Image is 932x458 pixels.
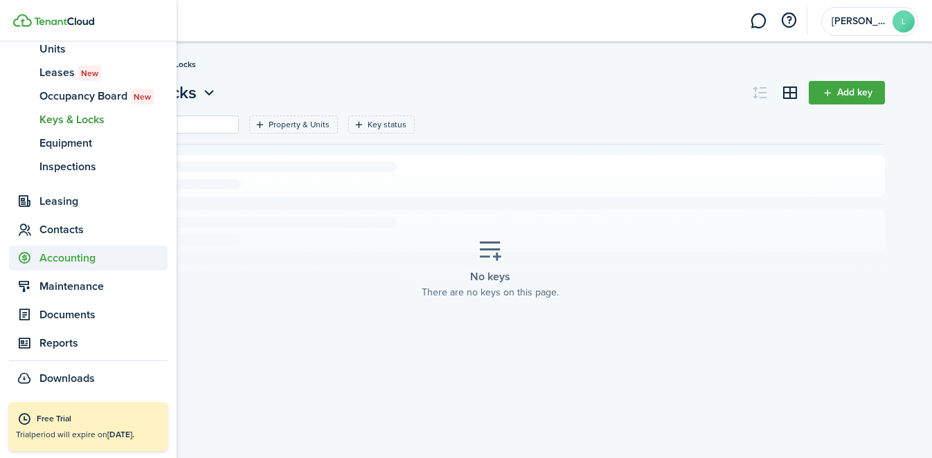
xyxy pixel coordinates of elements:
p: Trial [16,428,161,441]
a: Free TrialTrialperiod will expire on[DATE]. [9,402,168,451]
filter-tag: Open filter [348,116,415,134]
span: Leases [39,64,168,81]
span: Lilyanne [832,17,887,26]
span: Leasing [39,193,168,210]
span: Keys & Locks [39,111,168,128]
a: Inspections [9,155,168,178]
button: Open resource center [777,9,800,33]
span: Contacts [39,221,168,238]
avatar-text: L [893,10,915,33]
span: period will expire on [31,428,134,441]
a: Reports [9,331,168,356]
a: Occupancy BoardNew [9,84,168,108]
a: Equipment [9,131,168,155]
a: LeasesNew [9,61,168,84]
filter-tag-label: Key status [368,118,406,131]
span: Inspections [39,158,168,175]
span: Equipment [39,135,168,152]
span: Reports [39,335,168,351]
span: Occupancy Board [39,88,168,104]
span: New [81,67,98,80]
div: Free Trial [37,412,161,426]
filter-tag-label: Property & Units [269,118,330,131]
b: [DATE]. [107,428,134,441]
img: TenantCloud [13,14,32,27]
a: Add key [809,81,885,104]
filter-tag: Open filter [249,116,338,134]
a: Units [9,37,168,61]
a: Keys & Locks [9,108,168,131]
placeholder-title: No keys [470,268,510,285]
span: Maintenance [39,278,168,295]
span: Accounting [39,250,168,266]
placeholder-description: There are no keys on this page. [422,285,559,300]
span: Documents [39,306,168,323]
a: Messaging [745,3,771,39]
span: Units [39,41,168,57]
span: Downloads [39,370,95,387]
img: TenantCloud [34,17,94,26]
span: New [134,91,151,103]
